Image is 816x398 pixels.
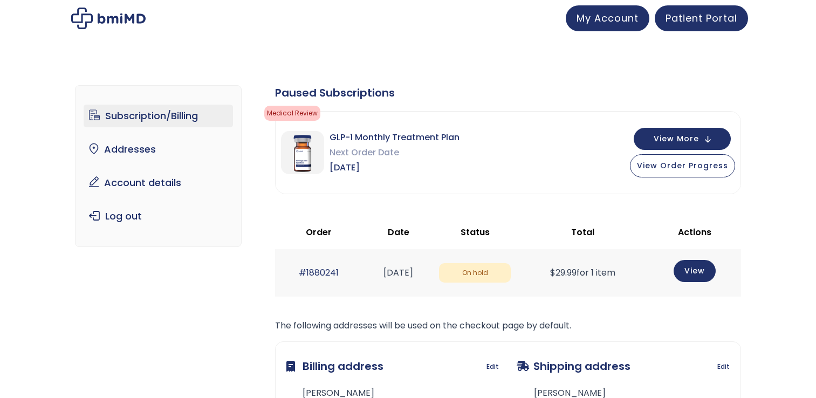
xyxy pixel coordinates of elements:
[678,226,711,238] span: Actions
[75,85,242,247] nav: Account pages
[330,160,460,175] span: [DATE]
[71,8,146,29] img: My account
[439,263,511,283] span: On hold
[637,160,728,171] span: View Order Progress
[264,106,320,121] span: Medical Review
[577,11,639,25] span: My Account
[486,359,499,374] a: Edit
[383,266,413,279] time: [DATE]
[517,353,630,380] h3: Shipping address
[634,128,731,150] button: View More
[275,318,741,333] p: The following addresses will be used on the checkout page by default.
[630,154,735,177] button: View Order Progress
[674,260,716,282] a: View
[461,226,490,238] span: Status
[566,5,649,31] a: My Account
[654,135,699,142] span: View More
[571,226,594,238] span: Total
[84,138,233,161] a: Addresses
[84,171,233,194] a: Account details
[299,266,339,279] a: #1880241
[388,226,409,238] span: Date
[655,5,748,31] a: Patient Portal
[550,266,577,279] span: 29.99
[286,353,383,380] h3: Billing address
[84,205,233,228] a: Log out
[275,85,741,100] div: Paused Subscriptions
[550,266,556,279] span: $
[717,359,730,374] a: Edit
[516,249,649,296] td: for 1 item
[666,11,737,25] span: Patient Portal
[306,226,332,238] span: Order
[84,105,233,127] a: Subscription/Billing
[330,145,460,160] span: Next Order Date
